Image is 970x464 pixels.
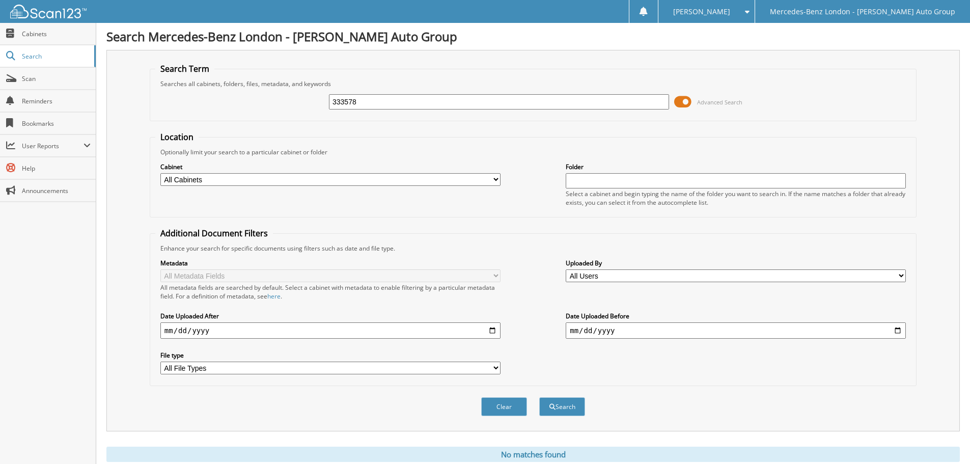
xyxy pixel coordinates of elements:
[770,9,955,15] span: Mercedes-Benz London - [PERSON_NAME] Auto Group
[566,259,906,267] label: Uploaded By
[10,5,87,18] img: scan123-logo-white.svg
[155,244,911,253] div: Enhance your search for specific documents using filters such as date and file type.
[566,322,906,339] input: end
[22,52,89,61] span: Search
[566,162,906,171] label: Folder
[267,292,281,301] a: here
[106,28,960,45] h1: Search Mercedes-Benz London - [PERSON_NAME] Auto Group
[673,9,730,15] span: [PERSON_NAME]
[566,312,906,320] label: Date Uploaded Before
[539,397,585,416] button: Search
[160,312,501,320] label: Date Uploaded After
[481,397,527,416] button: Clear
[22,186,91,195] span: Announcements
[22,30,91,38] span: Cabinets
[160,351,501,360] label: File type
[697,98,742,106] span: Advanced Search
[160,283,501,301] div: All metadata fields are searched by default. Select a cabinet with metadata to enable filtering b...
[22,97,91,105] span: Reminders
[160,259,501,267] label: Metadata
[22,164,91,173] span: Help
[155,131,199,143] legend: Location
[160,162,501,171] label: Cabinet
[22,142,84,150] span: User Reports
[106,447,960,462] div: No matches found
[155,228,273,239] legend: Additional Document Filters
[160,322,501,339] input: start
[155,63,214,74] legend: Search Term
[155,148,911,156] div: Optionally limit your search to a particular cabinet or folder
[566,189,906,207] div: Select a cabinet and begin typing the name of the folder you want to search in. If the name match...
[155,79,911,88] div: Searches all cabinets, folders, files, metadata, and keywords
[22,74,91,83] span: Scan
[22,119,91,128] span: Bookmarks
